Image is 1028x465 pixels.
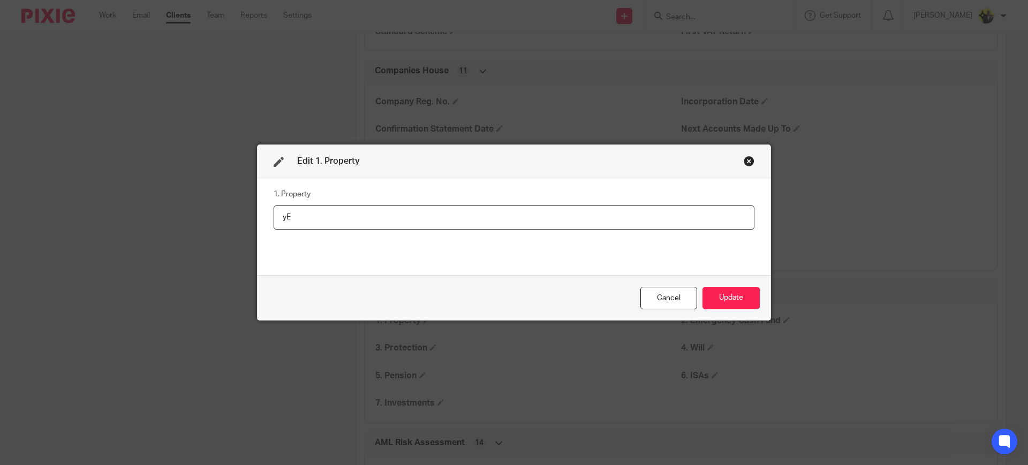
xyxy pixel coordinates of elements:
span: Edit 1. Property [297,157,360,165]
button: Update [702,287,760,310]
div: Close this dialog window [744,156,754,166]
label: 1. Property [274,189,311,200]
input: 1. Property [274,205,754,230]
div: Close this dialog window [640,287,697,310]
